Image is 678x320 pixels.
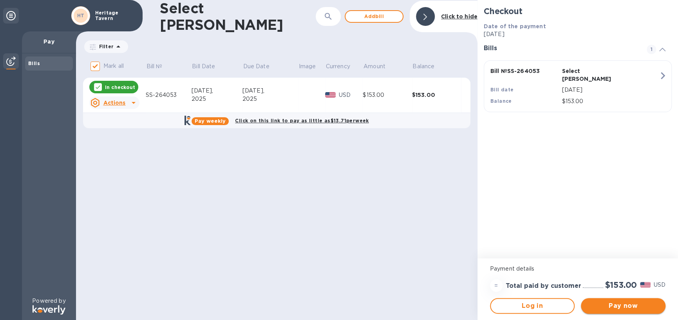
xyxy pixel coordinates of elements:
[654,281,665,289] p: USD
[326,62,350,71] p: Currency
[490,279,503,292] div: =
[497,301,568,311] span: Log in
[562,86,659,94] p: [DATE]
[345,10,403,23] button: Addbill
[441,13,477,20] b: Click to hide
[363,62,396,71] span: Amount
[96,43,114,50] p: Filter
[647,45,656,54] span: 1
[33,305,65,315] img: Logo
[339,91,363,99] p: USD
[105,84,135,91] p: In checkout
[562,97,659,105] p: $153.00
[77,13,85,18] b: HT
[243,62,269,71] p: Due Date
[192,95,242,103] div: 2025
[490,67,559,75] p: Bill № SS-264053
[235,118,369,124] b: Click on this link to pay as little as $13.71 per week
[484,60,672,112] button: Bill №SS-264053Select [PERSON_NAME]Bill date[DATE]Balance$153.00
[640,282,651,287] img: USD
[363,91,412,99] div: $153.00
[506,282,581,290] h3: Total paid by customer
[146,91,192,99] div: SS-264053
[146,62,163,71] p: Bill №
[103,100,125,106] u: Actions
[352,12,396,21] span: Add bill
[484,6,672,16] h2: Checkout
[581,298,665,314] button: Pay now
[146,62,173,71] span: Bill №
[28,38,70,45] p: Pay
[243,62,280,71] span: Due Date
[192,87,242,95] div: [DATE],
[242,87,298,95] div: [DATE],
[484,45,637,52] h3: Bills
[95,10,134,21] p: Heritage Tavern
[490,98,512,104] b: Balance
[484,23,546,29] b: Date of the payment
[562,67,630,83] p: Select [PERSON_NAME]
[195,118,226,124] b: Pay weekly
[32,297,65,305] p: Powered by
[605,280,637,290] h2: $153.00
[28,60,40,66] b: Bills
[298,62,316,71] p: Image
[484,30,672,38] p: [DATE]
[325,92,336,98] img: USD
[192,62,215,71] p: Bill Date
[412,91,461,99] div: $153.00
[490,87,514,93] b: Bill date
[490,298,575,314] button: Log in
[363,62,385,71] p: Amount
[587,301,659,311] span: Pay now
[192,62,225,71] span: Bill Date
[490,265,665,273] p: Payment details
[412,62,434,71] p: Balance
[103,62,124,70] p: Mark all
[242,95,298,103] div: 2025
[412,62,445,71] span: Balance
